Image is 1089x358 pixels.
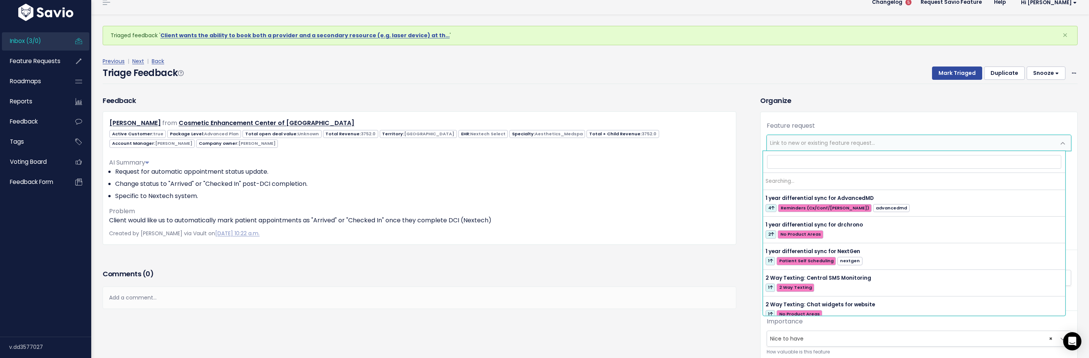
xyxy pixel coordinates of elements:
span: Total Revenue: [323,130,378,138]
span: Patient Self Scheduling [777,257,836,265]
p: Client would like us to automatically mark patient appointments as "Arrived" or "Checked In" once... [109,216,730,225]
a: Voting Board [2,153,63,171]
span: Nice to have [767,331,1056,346]
span: 1 [766,284,775,291]
img: logo-white.9d6f32f41409.svg [16,4,75,21]
div: v.dd3577027 [9,337,91,357]
span: Searching… [766,177,794,185]
span: Problem [109,207,135,215]
span: 0 [146,269,150,279]
span: 3752.0 [361,131,376,137]
li: Change status to "Arrived" or "Checked In" post-DCI completion. [115,179,730,189]
a: Roadmaps [2,73,63,90]
span: 1 year differential sync for NextGen [766,248,860,255]
li: Specific to Nextech system. [115,192,730,201]
a: Reports [2,93,63,110]
span: Package Level: [167,130,241,138]
h3: Feedback [103,95,136,106]
span: Total + Child Revenue: [587,130,659,138]
span: Created by [PERSON_NAME] via Vault on [109,230,260,237]
span: 1 [766,257,775,265]
button: Mark Triaged [932,67,982,80]
div: Add a comment... [103,287,736,309]
span: Specialty: [509,130,585,138]
span: [PERSON_NAME] [238,140,276,146]
li: Request for automatic appointment status update. [115,167,730,176]
span: No Product Areas [777,310,822,318]
span: Link to new or existing feature request... [770,139,875,147]
span: Roadmaps [10,77,41,85]
span: 2 [766,230,776,238]
span: Feedback [10,117,38,125]
button: Snooze [1027,67,1065,80]
span: Aesthetics_Medspa [535,131,583,137]
a: Feedback form [2,173,63,191]
span: Feedback form [10,178,53,186]
span: 1 year differential sync for drchrono [766,221,863,228]
div: Triaged feedback ' ' [103,26,1078,45]
span: 4 [766,204,777,212]
span: Nextech Select [470,131,506,137]
a: Next [132,57,144,65]
span: Account Manager: [109,139,195,147]
span: | [146,57,150,65]
span: Advanced Plan [204,131,239,137]
span: Feature Requests [10,57,60,65]
span: × [1049,331,1053,346]
span: Reminders (Cx/Conf/[PERSON_NAME]) [778,204,872,212]
button: Close [1055,26,1075,44]
h4: Triage Feedback [103,66,183,80]
span: Nice to have [767,331,1071,347]
span: 1 [766,310,775,318]
span: [GEOGRAPHIC_DATA] [404,131,454,137]
button: Duplicate [984,67,1025,80]
span: 1 year differential sync for AdvancedMD [766,195,874,202]
h3: Organize [760,95,1078,106]
a: Cosmetic Enhancement Center of [GEOGRAPHIC_DATA] [179,119,354,127]
span: Total open deal value: [243,130,321,138]
span: Voting Board [10,158,47,166]
span: Inbox (3/0) [10,37,41,45]
span: Territory: [380,130,457,138]
a: Tags [2,133,63,150]
span: 2 Way Texting: Chat widgets for website [766,301,875,308]
span: Company owner: [196,139,278,147]
small: How valuable is this feature [767,348,1071,356]
span: 3752.0 [642,131,656,137]
span: 2 Way Texting [777,284,814,291]
span: | [126,57,131,65]
a: Back [152,57,164,65]
span: from [162,119,177,127]
span: AI Summary [109,158,149,167]
div: Open Intercom Messenger [1063,332,1081,350]
span: nextgen [837,257,862,265]
a: Previous [103,57,125,65]
a: Client wants the ability to book both a provider and a secondary resource (e.g. laser device) at th… [160,32,450,39]
a: [PERSON_NAME] [109,119,161,127]
a: [DATE] 10:22 a.m. [215,230,260,237]
span: × [1062,29,1068,41]
label: Importance [767,317,803,326]
span: [PERSON_NAME] [155,140,192,146]
a: Feedback [2,113,63,130]
a: Feature Requests [2,52,63,70]
span: EHR: [458,130,508,138]
span: 2 Way Texting: Central SMS Monitoring [766,274,871,282]
span: Unknown [298,131,319,137]
a: Inbox (3/0) [2,32,63,50]
span: advancedmd [873,204,909,212]
span: Active Customer: [109,130,166,138]
label: Feature request [767,121,815,130]
span: No Product Areas [778,230,823,238]
h3: Comments ( ) [103,269,736,279]
span: Tags [10,138,24,146]
span: true [153,131,163,137]
span: Reports [10,97,32,105]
